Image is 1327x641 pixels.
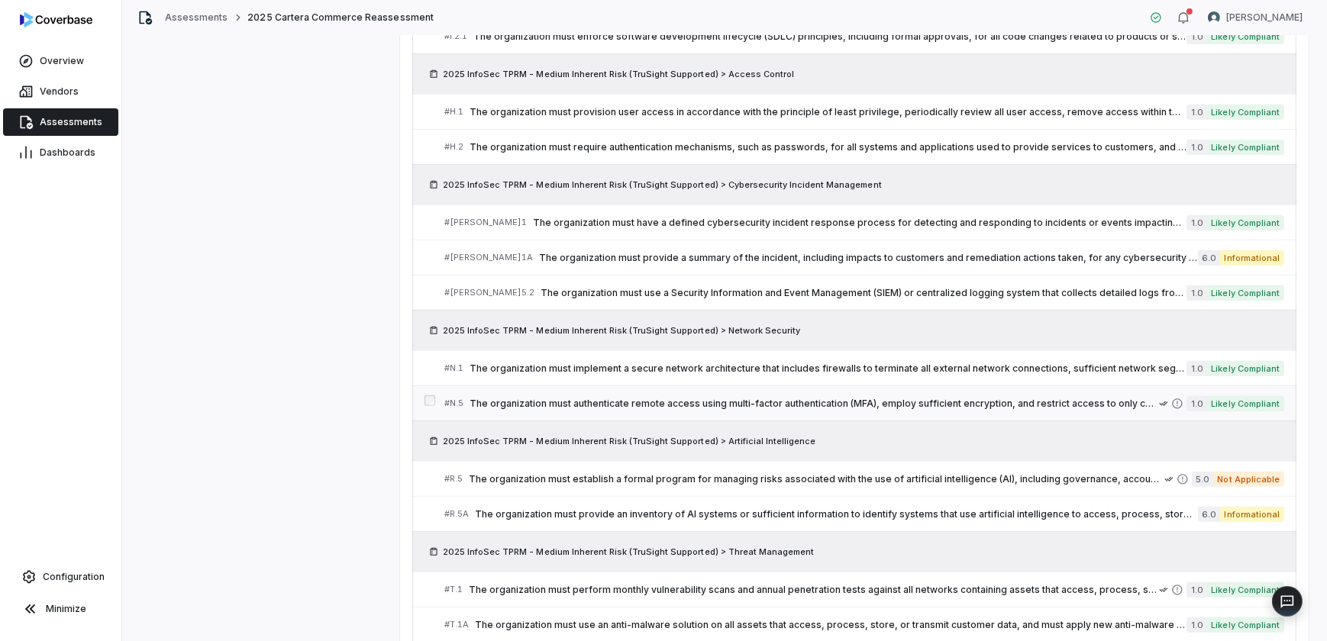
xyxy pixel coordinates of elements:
span: The organization must have a defined cybersecurity incident response process for detecting and re... [533,217,1187,229]
span: Minimize [46,603,86,615]
span: # N.1 [444,362,463,374]
a: #N.1The organization must implement a secure network architecture that includes firewalls to term... [444,351,1284,385]
span: # T.1A [444,619,469,630]
span: 1.0 [1187,361,1206,376]
a: #H.1The organization must provision user access in accordance with the principle of least privile... [444,95,1284,129]
span: Informational [1220,250,1284,266]
span: Likely Compliant [1207,29,1284,44]
span: The organization must provision user access in accordance with the principle of least privilege, ... [470,106,1187,118]
span: Informational [1220,507,1284,522]
span: Likely Compliant [1207,215,1284,230]
a: #[PERSON_NAME]1AThe organization must provide a summary of the incident, including impacts to cus... [444,240,1284,275]
img: Curtis Nohl avatar [1208,11,1220,24]
span: The organization must implement a secure network architecture that includes firewalls to terminat... [470,362,1187,375]
span: Assessments [40,116,102,128]
span: 1.0 [1187,617,1206,633]
span: 6.0 [1198,250,1220,266]
span: Likely Compliant [1207,396,1284,411]
span: # [PERSON_NAME]1 [444,217,527,228]
span: 2025 Cartera Commerce Reassessment [247,11,433,24]
span: 2025 InfoSec TPRM - Medium Inherent Risk (TruSight Supported) > Threat Management [443,546,814,558]
span: 1.0 [1187,582,1206,598]
span: 2025 InfoSec TPRM - Medium Inherent Risk (TruSight Supported) > Cybersecurity Incident Management [443,179,882,191]
span: The organization must perform monthly vulnerability scans and annual penetration tests against al... [469,584,1160,596]
span: [PERSON_NAME] [1226,11,1303,24]
a: Overview [3,47,118,75]
a: #H.2The organization must require authentication mechanisms, such as passwords, for all systems a... [444,130,1284,164]
span: 1.0 [1187,285,1206,301]
span: 1.0 [1187,140,1206,155]
span: The organization must use a Security Information and Event Management (SIEM) or centralized loggi... [541,287,1187,299]
span: 1.0 [1187,396,1206,411]
span: Not Applicable [1213,472,1284,487]
span: 1.0 [1187,215,1206,230]
span: The organization must require authentication mechanisms, such as passwords, for all systems and a... [470,141,1187,153]
span: Likely Compliant [1207,361,1284,376]
span: The organization must authenticate remote access using multi-factor authentication (MFA), employ ... [470,398,1160,410]
span: # R.5A [444,508,469,520]
a: #[PERSON_NAME]1The organization must have a defined cybersecurity incident response process for d... [444,205,1284,240]
span: Likely Compliant [1207,140,1284,155]
a: Dashboards [3,139,118,166]
span: # [PERSON_NAME]1A [444,252,533,263]
span: The organization must use an anti-malware solution on all assets that access, process, store, or ... [475,619,1187,631]
span: 2025 InfoSec TPRM - Medium Inherent Risk (TruSight Supported) > Access Control [443,68,794,80]
span: The organization must establish a formal program for managing risks associated with the use of ar... [469,473,1164,485]
span: # H.1 [444,106,463,118]
span: Likely Compliant [1207,105,1284,120]
a: #R.5The organization must establish a formal program for managing risks associated with the use o... [444,462,1284,496]
span: # I.2.1 [444,31,467,42]
span: Likely Compliant [1207,285,1284,301]
a: #[PERSON_NAME]5.2The organization must use a Security Information and Event Management (SIEM) or ... [444,275,1284,310]
span: 1.0 [1187,29,1206,44]
a: Configuration [6,563,115,591]
span: 6.0 [1198,507,1220,522]
span: # H.2 [444,141,463,153]
a: Vendors [3,78,118,105]
a: #T.1The organization must perform monthly vulnerability scans and annual penetration tests agains... [444,572,1284,607]
span: The organization must provide an inventory of AI systems or sufficient information to identify sy... [475,508,1198,520]
span: # T.1 [444,584,463,595]
span: Overview [40,55,84,67]
a: #I.2.1The organization must enforce software development lifecycle (SDLC) principles, including f... [444,19,1284,53]
span: The organization must enforce software development lifecycle (SDLC) principles, including formal ... [473,31,1187,43]
span: Vendors [40,85,79,98]
span: # N.5 [444,398,463,409]
a: Assessments [165,11,228,24]
a: #N.5The organization must authenticate remote access using multi-factor authentication (MFA), emp... [444,386,1284,420]
img: logo-D7KZi-bG.svg [20,12,92,27]
a: Assessments [3,108,118,136]
span: Configuration [43,571,105,583]
a: #R.5AThe organization must provide an inventory of AI systems or sufficient information to identi... [444,497,1284,531]
span: 2025 InfoSec TPRM - Medium Inherent Risk (TruSight Supported) > Artificial Intelligence [443,435,815,447]
span: 1.0 [1187,105,1206,120]
span: # [PERSON_NAME]5.2 [444,287,534,298]
span: The organization must provide a summary of the incident, including impacts to customers and remed... [539,252,1198,264]
span: Likely Compliant [1207,617,1284,633]
button: Curtis Nohl avatar[PERSON_NAME] [1199,6,1312,29]
span: Likely Compliant [1207,582,1284,598]
button: Minimize [6,594,115,624]
span: # R.5 [444,473,463,485]
span: Dashboards [40,147,95,159]
span: 5.0 [1192,472,1213,487]
span: 2025 InfoSec TPRM - Medium Inherent Risk (TruSight Supported) > Network Security [443,324,800,337]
